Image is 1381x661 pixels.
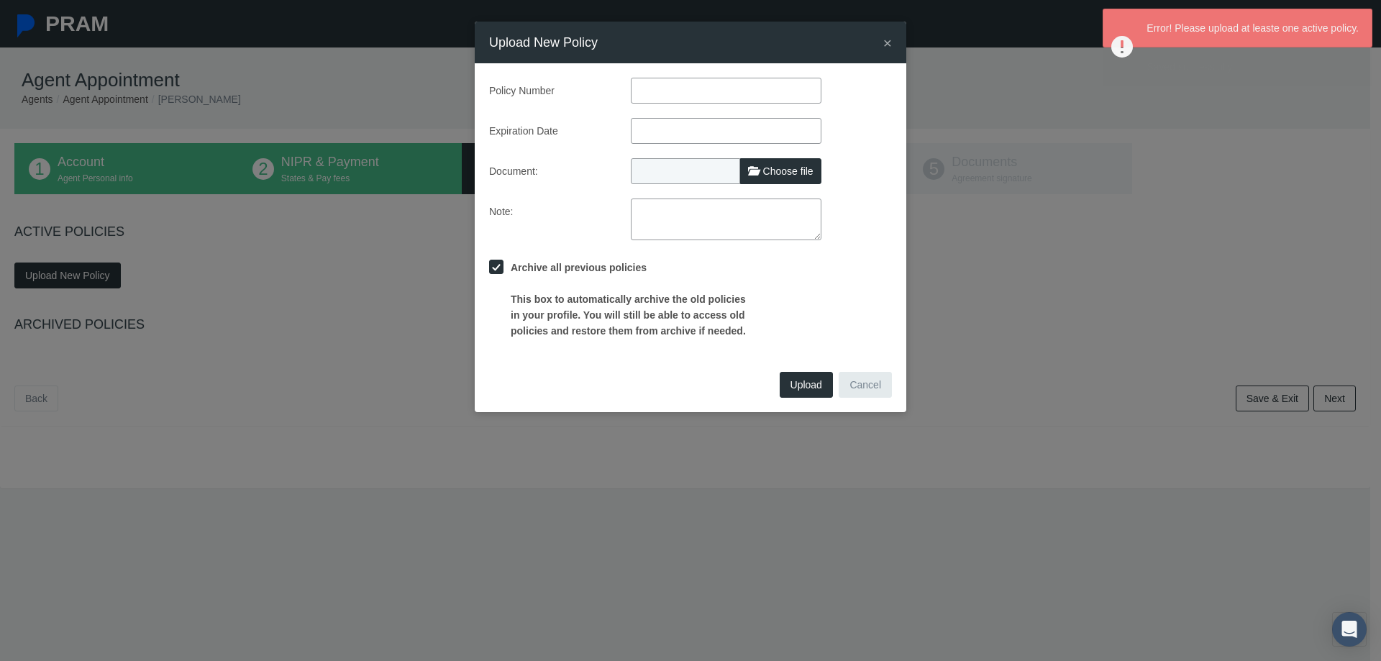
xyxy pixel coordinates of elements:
label: Archive all previous policies This box to automatically archive the old policies in your profile.... [503,260,750,339]
button: Cancel [839,372,892,398]
div: Open Intercom Messenger [1332,612,1367,647]
span: × [883,35,892,51]
div: Error! Please upload at leaste one active policy. [1139,9,1372,47]
span: Upload [790,379,822,391]
label: Note: [478,199,620,240]
label: Policy Number [478,78,620,104]
h4: Upload New Policy [489,32,598,53]
label: Expiration Date [478,118,620,144]
span: Choose file [763,165,813,177]
button: Close [883,35,892,50]
label: Document: [478,158,620,184]
button: Upload [780,372,833,398]
div: Saved successfully. [1139,48,1372,86]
